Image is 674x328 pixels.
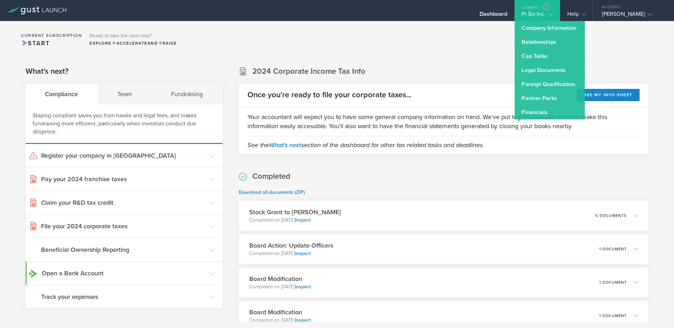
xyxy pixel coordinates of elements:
div: Compliance [26,84,98,105]
button: See my info sheet [577,89,640,101]
h3: Pay your 2024 franchise taxes [41,175,206,184]
h3: File your 2024 corporate taxes [41,222,206,231]
h3: Claim your R&D tax credit [41,198,206,207]
em: See the section of the dashboard for other tax related tasks and deadlines. [247,141,484,149]
h2: Current Subscription [21,33,82,38]
p: 5 documents [595,214,627,218]
span: Start [21,39,49,47]
div: Explore [90,40,177,46]
a: inspect [295,284,311,290]
h3: Beneficial Ownership Reporting [41,245,206,254]
h3: Stock Grant to [PERSON_NAME] [249,208,341,217]
a: inspect [295,217,311,223]
div: Fundraising [152,84,223,105]
iframe: Chat Widget [639,294,674,328]
h2: 2024 Corporate Income Tax Info [252,66,365,77]
h2: Once you're ready to file your corporate taxes... [247,90,411,100]
div: Team [98,84,152,105]
p: 1 document [599,314,627,318]
h3: Board Action: Update Officers [249,241,333,250]
a: Download all documents (ZIP) [239,189,305,195]
a: What's next [269,141,301,149]
div: Ready to take the next step?ExploreAccelerateandRaise [86,28,180,50]
p: Completed on [DATE] [249,250,333,257]
span: and [112,41,158,46]
a: inspect [295,250,311,256]
p: Your accountant will expect you to have some general company information on hand. We've put toget... [247,112,640,131]
h2: What's next? [26,66,68,77]
h3: Board Modification [249,274,311,283]
h3: Register your company in [GEOGRAPHIC_DATA] [41,151,206,160]
div: Pi Six Inc. [522,11,553,21]
h2: Completed [252,171,290,182]
p: 1 document [599,281,627,284]
span: Accelerate [112,41,147,46]
div: Dashboard [480,11,508,21]
p: Completed on [DATE] [249,217,341,224]
h3: Board Modification [249,308,311,317]
span: Raise [158,41,177,46]
div: [PERSON_NAME] [602,11,662,21]
h3: Track your expenses [41,292,206,301]
h3: Ready to take the next step? [90,33,177,38]
p: Completed on [DATE] [249,317,311,324]
div: Help [567,11,586,21]
a: inspect [295,317,311,323]
p: Completed on [DATE] [249,283,311,290]
p: 1 document [599,247,627,251]
h3: Open a Bank Account [42,269,206,278]
div: Staying compliant saves you from hassle and legal fees, and makes fundraising more efficient, par... [26,105,223,144]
